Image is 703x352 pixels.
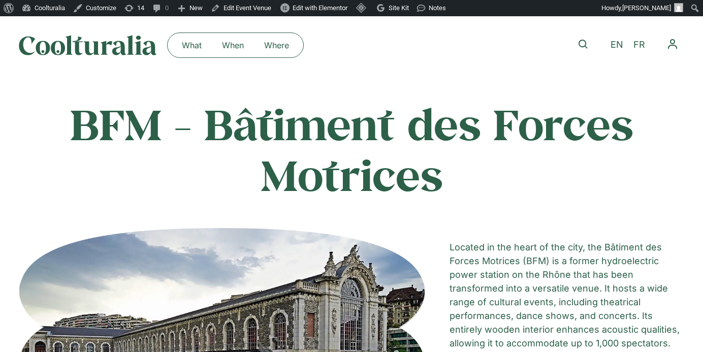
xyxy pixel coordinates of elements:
span: Site Kit [389,4,409,12]
span: FR [633,40,645,50]
button: Menu Toggle [661,33,684,56]
h1: BFM - Bâtiment des Forces Motrices [19,99,684,200]
a: FR [628,38,650,52]
a: Where [254,37,299,53]
a: What [172,37,212,53]
a: EN [605,38,628,52]
a: When [212,37,254,53]
span: EN [611,40,623,50]
nav: Menu [172,37,299,53]
nav: Menu [661,33,684,56]
span: [PERSON_NAME] [622,4,671,12]
p: Located in the heart of the city, the Bâtiment des Forces Motrices (BFM) is a former hydroelectri... [450,240,684,350]
span: Edit with Elementor [293,4,347,12]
